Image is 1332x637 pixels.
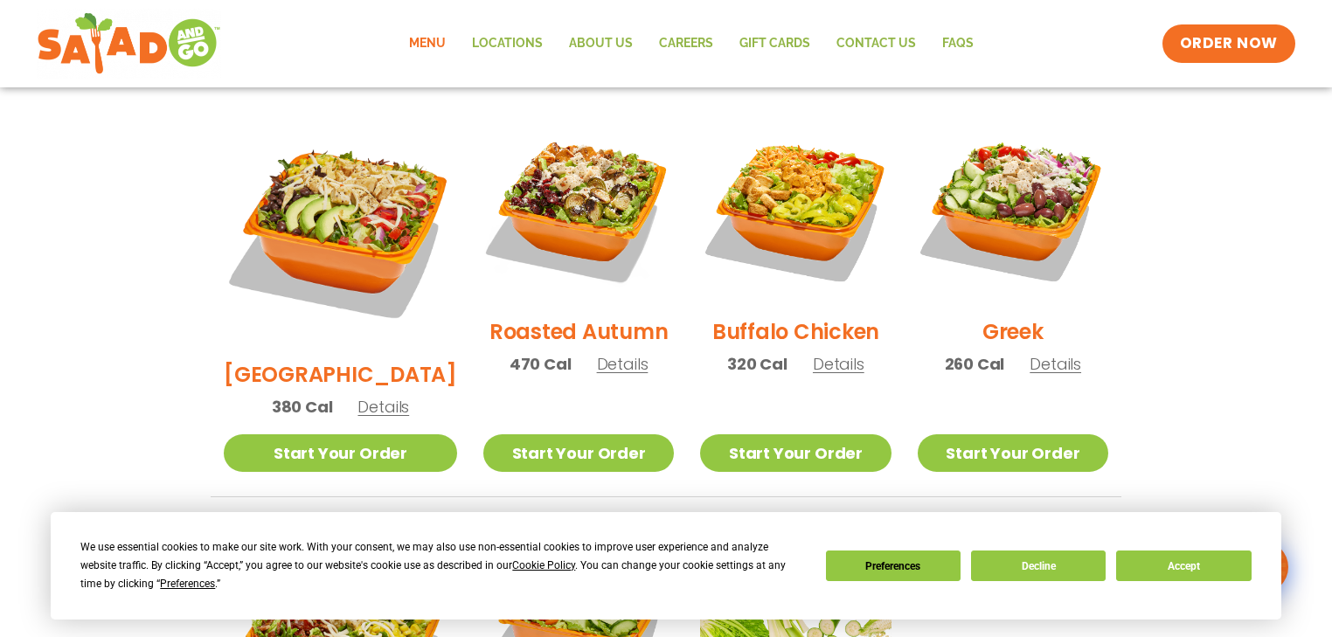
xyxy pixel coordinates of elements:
[700,434,891,472] a: Start Your Order
[483,113,674,303] img: Product photo for Roasted Autumn Salad
[1180,33,1278,54] span: ORDER NOW
[918,434,1108,472] a: Start Your Order
[272,395,333,419] span: 380 Cal
[396,24,987,64] nav: Menu
[813,353,864,375] span: Details
[224,359,457,390] h2: [GEOGRAPHIC_DATA]
[556,24,646,64] a: About Us
[945,352,1005,376] span: 260 Cal
[646,24,726,64] a: Careers
[1030,353,1081,375] span: Details
[1116,550,1251,581] button: Accept
[224,434,457,472] a: Start Your Order
[459,24,556,64] a: Locations
[918,113,1108,303] img: Product photo for Greek Salad
[80,538,804,593] div: We use essential cookies to make our site work. With your consent, we may also use non-essential ...
[597,353,649,375] span: Details
[823,24,929,64] a: Contact Us
[483,434,674,472] a: Start Your Order
[726,24,823,64] a: GIFT CARDS
[727,352,787,376] span: 320 Cal
[37,9,221,79] img: new-SAG-logo-768×292
[982,316,1044,347] h2: Greek
[224,113,457,346] img: Product photo for BBQ Ranch Salad
[396,24,459,64] a: Menu
[700,113,891,303] img: Product photo for Buffalo Chicken Salad
[971,550,1106,581] button: Decline
[929,24,987,64] a: FAQs
[489,316,669,347] h2: Roasted Autumn
[712,316,879,347] h2: Buffalo Chicken
[826,550,961,581] button: Preferences
[512,559,575,571] span: Cookie Policy
[1162,24,1295,63] a: ORDER NOW
[510,352,572,376] span: 470 Cal
[160,578,215,590] span: Preferences
[357,396,409,418] span: Details
[51,512,1281,620] div: Cookie Consent Prompt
